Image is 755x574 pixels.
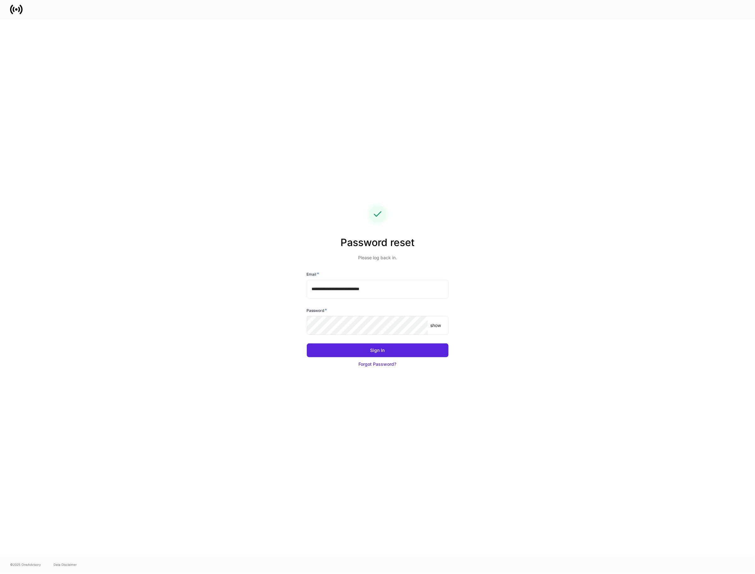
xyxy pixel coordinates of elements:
p: show [430,322,441,329]
div: Forgot Password? [359,361,397,367]
a: Data Disclaimer [54,562,77,567]
p: Please log back in. [307,255,449,261]
span: © 2025 OneAdvisory [10,562,41,567]
button: Sign In [307,343,449,357]
h6: Email [307,271,319,277]
h2: Password reset [307,236,449,255]
div: Sign In [370,347,385,353]
h6: Password [307,307,327,313]
button: Forgot Password? [307,357,449,371]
